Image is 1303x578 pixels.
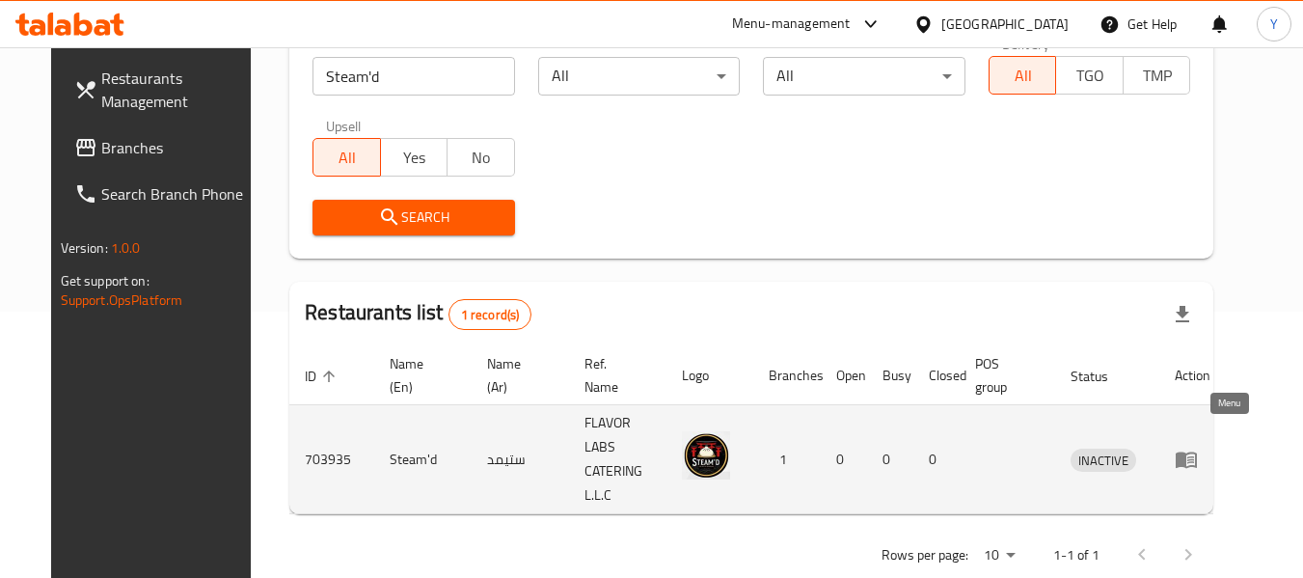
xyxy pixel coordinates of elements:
[305,298,531,330] h2: Restaurants list
[975,352,1032,399] span: POS group
[472,405,569,514] td: ستيمد
[997,62,1049,90] span: All
[447,138,515,177] button: No
[1064,62,1116,90] span: TGO
[569,405,666,514] td: FLAVOR LABS CATERING L.L.C
[941,14,1069,35] div: [GEOGRAPHIC_DATA]
[61,235,108,261] span: Version:
[753,405,821,514] td: 1
[1159,346,1226,405] th: Action
[1071,449,1136,472] div: INACTIVE
[763,57,965,96] div: All
[101,182,254,206] span: Search Branch Phone
[753,346,821,405] th: Branches
[1055,56,1124,95] button: TGO
[538,57,741,96] div: All
[1270,14,1278,35] span: Y
[312,57,515,96] input: Search for restaurant name or ID..
[913,405,960,514] td: 0
[390,352,448,399] span: Name (En)
[882,543,968,567] p: Rows per page:
[1053,543,1099,567] p: 1-1 of 1
[989,56,1057,95] button: All
[312,138,381,177] button: All
[976,541,1022,570] div: Rows per page:
[455,144,507,172] span: No
[867,405,913,514] td: 0
[289,405,374,514] td: 703935
[1071,365,1133,388] span: Status
[666,346,753,405] th: Logo
[59,171,269,217] a: Search Branch Phone
[867,346,913,405] th: Busy
[682,431,730,480] img: Steam'd
[1071,450,1136,472] span: INACTIVE
[732,13,851,36] div: Menu-management
[289,346,1226,514] table: enhanced table
[328,206,500,230] span: Search
[821,346,867,405] th: Open
[111,235,141,261] span: 1.0.0
[61,288,183,313] a: Support.OpsPlatform
[487,352,546,399] span: Name (Ar)
[448,299,532,330] div: Total records count
[101,136,254,159] span: Branches
[305,365,341,388] span: ID
[101,67,254,113] span: Restaurants Management
[59,124,269,171] a: Branches
[321,144,373,172] span: All
[59,55,269,124] a: Restaurants Management
[1123,56,1191,95] button: TMP
[1002,37,1050,50] label: Delivery
[449,306,531,324] span: 1 record(s)
[380,138,448,177] button: Yes
[821,405,867,514] td: 0
[913,346,960,405] th: Closed
[374,405,472,514] td: Steam'd
[326,119,362,132] label: Upsell
[1131,62,1183,90] span: TMP
[312,200,515,235] button: Search
[584,352,643,399] span: Ref. Name
[61,268,149,293] span: Get support on:
[1159,291,1206,338] div: Export file
[389,144,441,172] span: Yes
